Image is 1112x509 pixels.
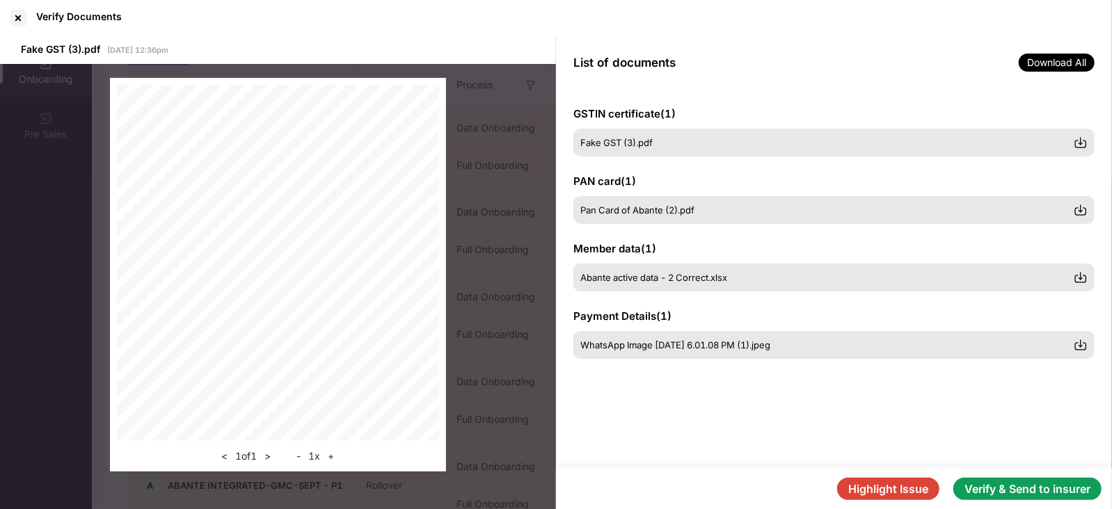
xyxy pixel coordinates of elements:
[324,448,338,464] button: +
[21,43,100,55] span: Fake GST (3).pdf
[573,175,636,188] span: PAN card ( 1 )
[1074,136,1088,150] img: svg+xml;base64,PHN2ZyBpZD0iRG93bmxvYWQtMzJ4MzIiIHhtbG5zPSJodHRwOi8vd3d3LnczLm9yZy8yMDAwL3N2ZyIgd2...
[107,45,168,55] span: [DATE] 12:36pm
[580,272,727,283] span: Abante active data - 2 Correct.xlsx
[573,309,672,323] span: Payment Details ( 1 )
[580,137,653,148] span: Fake GST (3).pdf
[1074,338,1088,352] img: svg+xml;base64,PHN2ZyBpZD0iRG93bmxvYWQtMzJ4MzIiIHhtbG5zPSJodHRwOi8vd3d3LnczLm9yZy8yMDAwL3N2ZyIgd2...
[217,448,275,464] div: 1 of 1
[573,242,656,255] span: Member data ( 1 )
[292,448,305,464] button: -
[1074,203,1088,217] img: svg+xml;base64,PHN2ZyBpZD0iRG93bmxvYWQtMzJ4MzIiIHhtbG5zPSJodHRwOi8vd3d3LnczLm9yZy8yMDAwL3N2ZyIgd2...
[217,448,232,464] button: <
[953,478,1102,500] button: Verify & Send to insurer
[573,56,676,70] span: List of documents
[573,107,676,120] span: GSTIN certificate ( 1 )
[1019,54,1095,72] span: Download All
[260,448,275,464] button: >
[292,448,338,464] div: 1 x
[1074,270,1088,284] img: svg+xml;base64,PHN2ZyBpZD0iRG93bmxvYWQtMzJ4MzIiIHhtbG5zPSJodHRwOi8vd3d3LnczLm9yZy8yMDAwL3N2ZyIgd2...
[580,204,694,216] span: Pan Card of Abante (2).pdf
[837,478,939,500] button: Highlight Issue
[36,10,122,22] div: Verify Documents
[580,339,770,350] span: WhatsApp Image [DATE] 6.01.08 PM (1).jpeg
